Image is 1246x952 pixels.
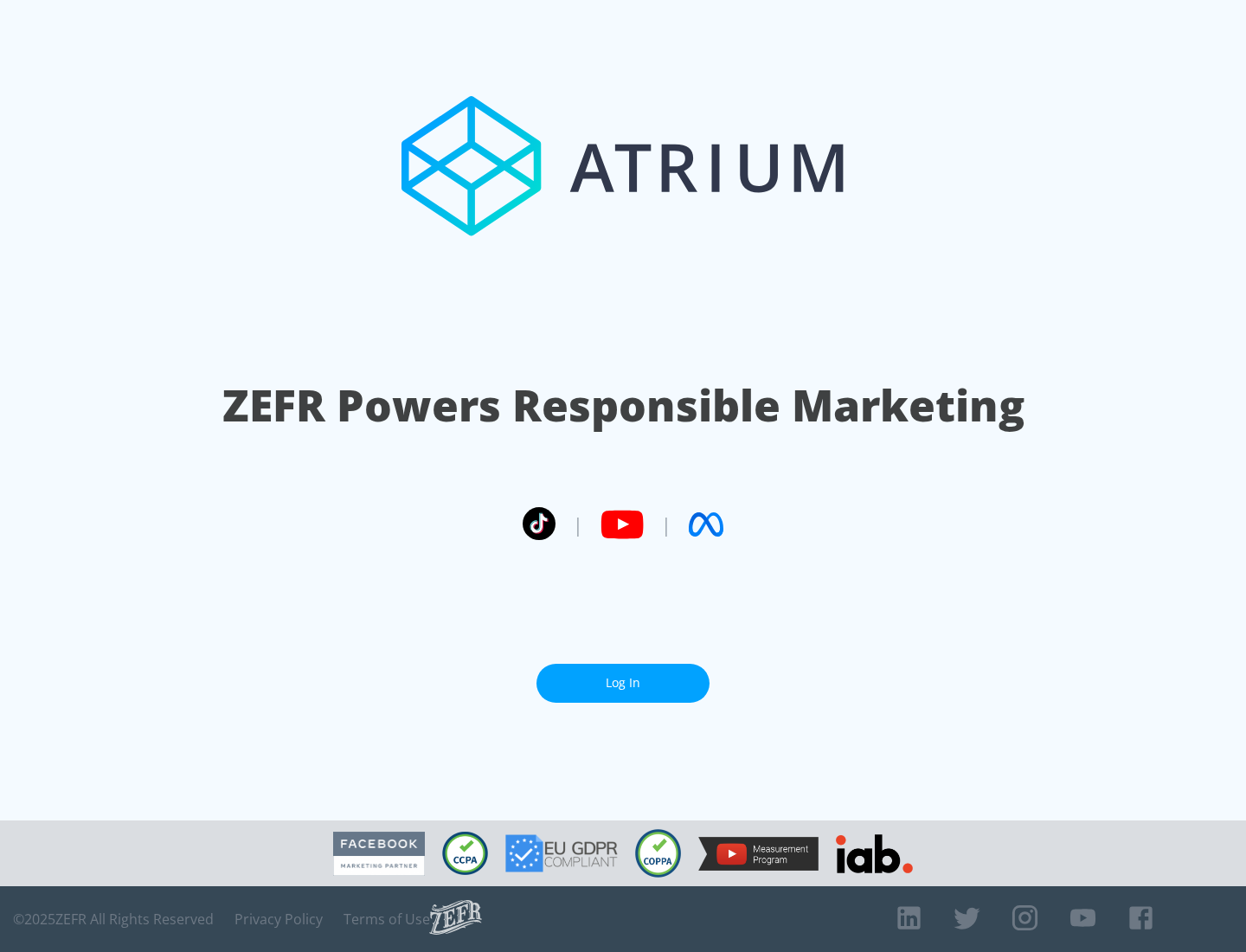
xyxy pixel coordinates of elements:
img: Facebook Marketing Partner [333,832,425,876]
span: | [573,511,583,537]
a: Log In [536,664,710,703]
span: © 2025 ZEFR All Rights Reserved [13,910,214,928]
img: CCPA Compliant [442,832,488,875]
img: COPPA Compliant [635,829,681,878]
a: Terms of Use [344,910,430,928]
img: GDPR Compliant [505,834,618,872]
img: YouTube Measurement Program [698,837,819,871]
a: Privacy Policy [234,910,323,928]
img: IAB [836,834,913,873]
span: | [661,511,671,537]
h1: ZEFR Powers Responsible Marketing [222,376,1024,435]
